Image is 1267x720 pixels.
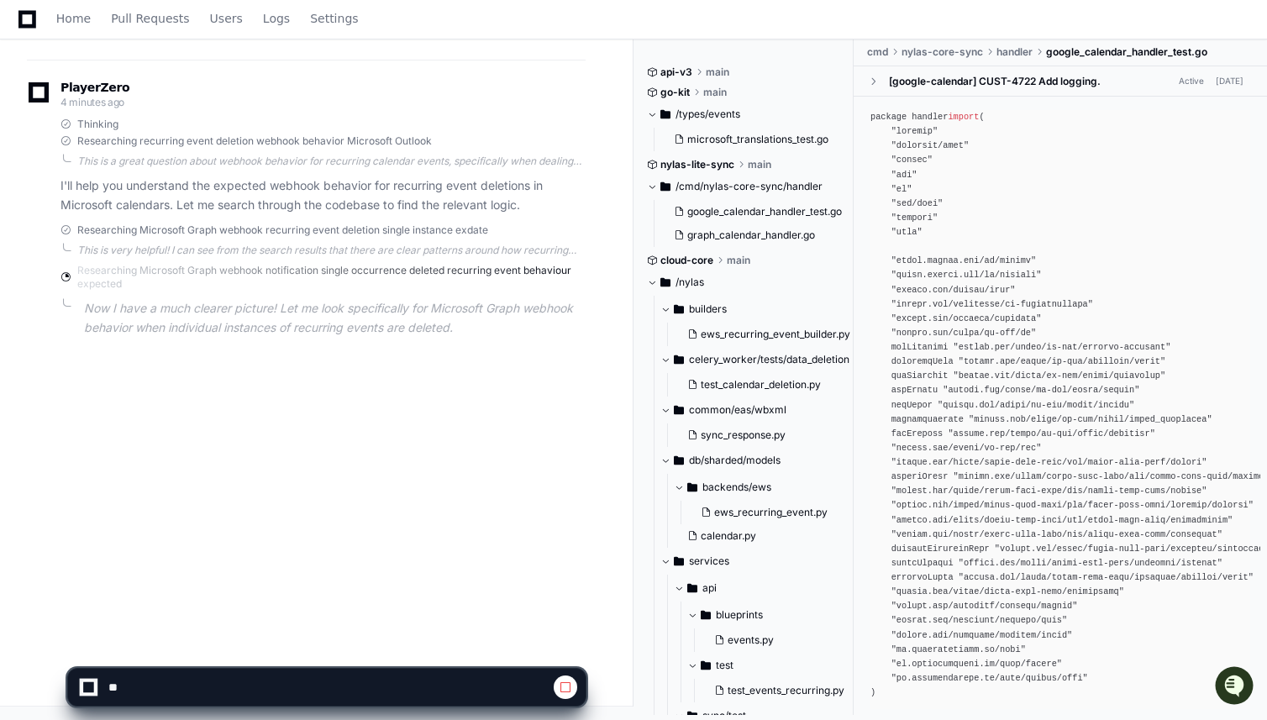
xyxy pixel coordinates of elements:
span: handler [996,45,1033,59]
svg: Directory [674,551,684,571]
span: graph_calendar_handler.go [687,229,815,242]
button: google_calendar_handler_test.go [667,200,842,223]
span: cmd [867,45,888,59]
button: microsoft_translations_test.go [667,128,831,151]
button: builders [660,296,854,323]
button: services [660,548,854,575]
button: ews_recurring_event_builder.py [681,323,850,346]
img: 1756235613930-3d25f9e4-fa56-45dd-b3ad-e072dfbd1548 [17,125,47,155]
button: common/eas/wbxml [660,397,854,423]
span: google_calendar_handler_test.go [687,205,842,218]
span: Thinking [77,118,118,131]
span: Pylon [167,176,203,189]
span: ews_recurring_event_builder.py [701,328,850,341]
div: [google-calendar] CUST-4722 Add logging. [889,75,1101,88]
svg: Directory [674,400,684,420]
span: Logs [263,13,290,24]
span: ews_recurring_event.py [714,506,828,519]
button: Start new chat [286,130,306,150]
span: Pull Requests [111,13,189,24]
span: celery_worker/tests/data_deletion [689,353,849,366]
button: test_calendar_deletion.py [681,373,844,397]
span: main [706,66,729,79]
span: Home [56,13,91,24]
p: Now I have a much clearer picture! Let me look specifically for Microsoft Graph webhook behavior ... [84,299,586,338]
span: builders [689,302,727,316]
span: Researching Microsoft Graph webhook notification single occurrence deleted recurring event behavi... [77,264,586,291]
span: test_calendar_deletion.py [701,378,821,392]
span: Settings [310,13,358,24]
button: graph_calendar_handler.go [667,223,842,247]
span: calendar.py [701,529,756,543]
span: blueprints [716,608,763,622]
button: /nylas [647,269,841,296]
div: [DATE] [1216,75,1243,87]
span: Users [210,13,243,24]
button: blueprints [687,602,868,628]
svg: Directory [660,176,670,197]
svg: Directory [701,605,711,625]
svg: Directory [660,104,670,124]
button: api [674,575,868,602]
span: Researching recurring event deletion webhook behavior Microsoft Outlook [77,134,432,148]
span: api-v3 [660,66,692,79]
a: Powered byPylon [118,176,203,189]
button: ews_recurring_event.py [694,501,844,524]
span: microsoft_translations_test.go [687,133,828,146]
svg: Directory [674,299,684,319]
span: api [702,581,717,595]
span: Active [1174,73,1209,89]
button: sync_response.py [681,423,844,447]
div: Welcome [17,67,306,94]
svg: Directory [687,477,697,497]
button: calendar.py [681,524,844,548]
span: main [748,158,771,171]
button: backends/ews [674,474,854,501]
span: backends/ews [702,481,771,494]
span: google_calendar_handler_test.go [1046,45,1207,59]
span: /nylas [676,276,704,289]
button: celery_worker/tests/data_deletion [660,346,854,373]
span: services [689,554,729,568]
span: go-kit [660,86,690,99]
span: nylas-core-sync [902,45,983,59]
span: Researching Microsoft Graph webhook recurring event deletion single instance exdate [77,223,488,237]
p: I'll help you understand the expected webhook behavior for recurring event deletions in Microsoft... [60,176,586,215]
span: import [948,112,979,122]
button: /cmd/nylas-core-sync/handler [647,173,841,200]
div: This is very helpful! I can see from the search results that there are clear patterns around how ... [77,244,586,257]
svg: Directory [687,578,697,598]
svg: Directory [660,272,670,292]
button: events.py [707,628,858,652]
span: main [703,86,727,99]
span: sync_response.py [701,428,786,442]
span: PlayerZero [60,82,129,92]
span: main [727,254,750,267]
span: common/eas/wbxml [689,403,786,417]
button: /types/events [647,101,841,128]
span: db/sharded/models [689,454,781,467]
svg: Directory [674,450,684,470]
span: cloud-core [660,254,713,267]
button: db/sharded/models [660,447,854,474]
div: We're offline, but we'll be back soon! [57,142,244,155]
iframe: Open customer support [1213,665,1259,710]
span: /cmd/nylas-core-sync/handler [676,180,823,193]
span: events.py [728,633,774,647]
span: /types/events [676,108,740,121]
div: This is a great question about webhook behavior for recurring calendar events, specifically when ... [77,155,586,168]
span: 4 minutes ago [60,96,124,108]
img: PlayerZero [17,17,50,50]
svg: Directory [674,349,684,370]
div: Start new chat [57,125,276,142]
span: nylas-lite-sync [660,158,734,171]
